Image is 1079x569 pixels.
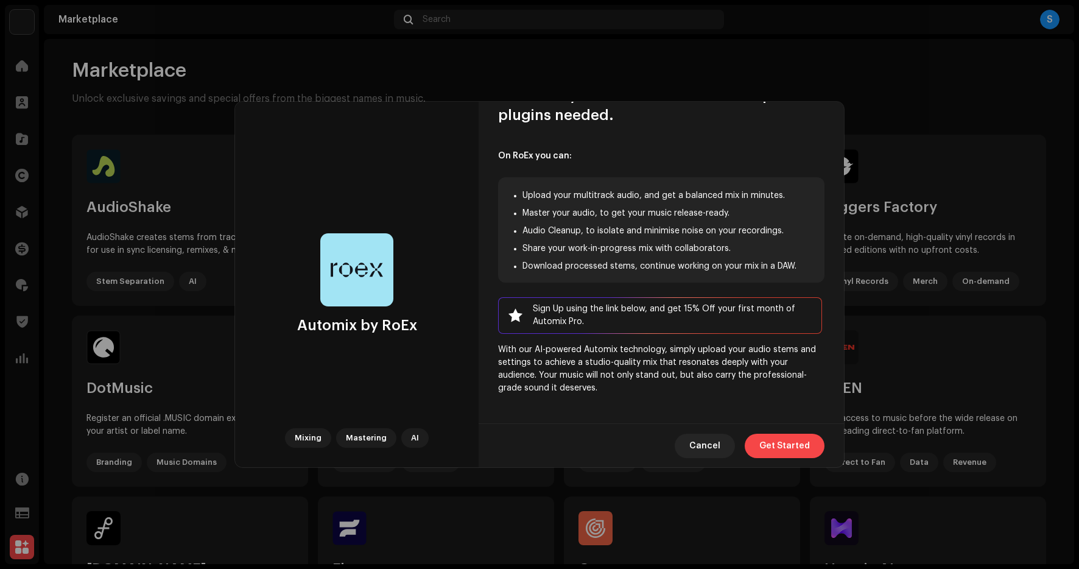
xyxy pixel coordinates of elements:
img: 3e92c471-8f99-4bc3-91af-f70f33238202 [320,233,393,306]
span: Get Started [759,434,810,458]
li: Share your work-in-progress mix with collaborators. [522,242,824,255]
strong: On RoEx you can: [498,152,572,160]
li: Audio Cleanup, to isolate and minimise noise on your recordings. [522,225,824,238]
button: Get Started [745,434,824,458]
div: Automix by RoEx [297,316,417,335]
li: Upload your multitrack audio, and get a balanced mix in minutes. [522,189,824,202]
p: Sign Up using the link below, and get 15% Off your first month of Automix Pro. [498,297,822,334]
div: AI [401,428,429,448]
li: Download processed stems, continue working on your mix in a DAW. [522,260,824,273]
div: Mastering [336,428,396,448]
p: With our AI-powered Automix technology, simply upload your audio stems and settings to achieve a ... [498,344,824,395]
div: Mixing [285,428,331,448]
button: Cancel [675,434,735,458]
li: Master your audio, to get your music release-ready. [522,207,824,220]
span: Cancel [689,434,720,458]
